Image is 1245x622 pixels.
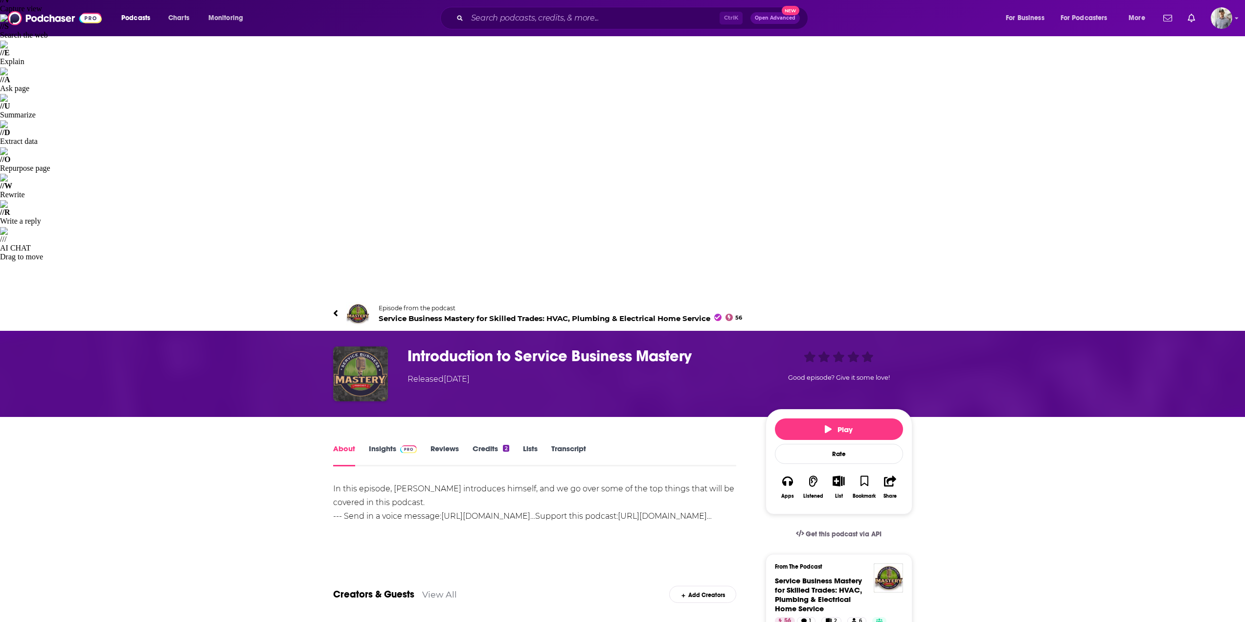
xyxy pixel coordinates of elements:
div: In this episode, [PERSON_NAME] introduces himself, and we go over some of the top things that wil... [333,482,737,523]
a: Creators & Guests [333,588,414,600]
div: Show More ButtonList [826,469,851,505]
a: [URL][DOMAIN_NAME]… [441,511,535,521]
button: Apps [775,469,800,505]
span: Episode from the podcast [379,304,743,312]
a: Get this podcast via API [788,522,890,546]
span: Good episode? Give it some love! [788,374,890,381]
button: Bookmark [852,469,877,505]
span: Play [825,425,853,434]
a: Transcript [551,444,586,466]
span: Service Business Mastery for Skilled Trades: HVAC, Plumbing & Electrical Home Service [379,314,743,323]
button: Play [775,418,903,440]
div: Released [DATE] [407,373,470,385]
div: Rate [775,444,903,464]
a: View All [422,589,457,599]
img: Introduction to Service Business Mastery [333,346,388,401]
h3: From The Podcast [775,563,895,570]
a: Service Business Mastery for Skilled Trades: HVAC, Plumbing & Electrical Home Service [775,576,862,613]
img: Service Business Mastery for Skilled Trades: HVAC, Plumbing & Electrical Home Service [346,302,369,325]
div: Share [883,493,897,499]
h1: Introduction to Service Business Mastery [407,346,750,366]
button: Share [877,469,903,505]
span: Get this podcast via API [806,530,882,538]
button: Listened [800,469,826,505]
div: Add Creators [669,586,736,603]
div: Apps [781,493,794,499]
a: Credits2 [473,444,509,466]
div: 2 [503,445,509,452]
a: InsightsPodchaser Pro [369,444,417,466]
button: Show More Button [829,476,849,486]
span: 56 [735,316,742,320]
a: Service Business Mastery for Skilled Trades: HVAC, Plumbing & Electrical Home ServiceEpisode from... [333,302,912,325]
a: [URL][DOMAIN_NAME]… [618,511,712,521]
div: Listened [803,493,823,499]
a: About [333,444,355,466]
div: Bookmark [853,493,876,499]
img: Podchaser Pro [400,445,417,453]
img: Service Business Mastery for Skilled Trades: HVAC, Plumbing & Electrical Home Service [874,563,903,593]
a: Lists [523,444,538,466]
div: List [835,493,843,499]
a: Reviews [430,444,459,466]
